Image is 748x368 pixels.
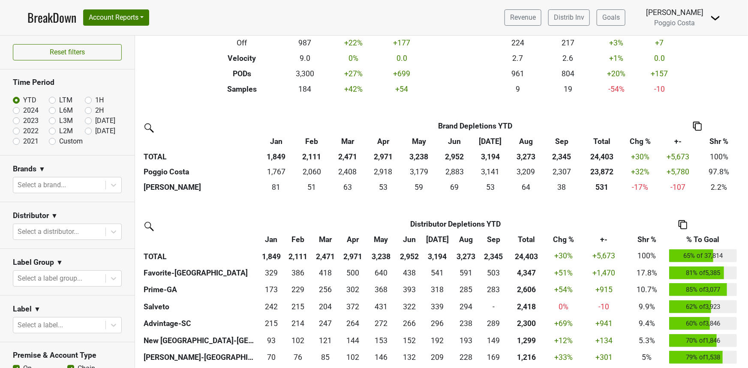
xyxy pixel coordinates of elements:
[493,66,543,81] td: 961
[332,166,363,177] div: 2,408
[423,315,452,332] td: 296.38
[34,304,41,314] span: ▼
[285,232,311,248] th: Feb: activate to sort column ascending
[313,267,337,278] div: 418
[59,126,73,136] label: L2M
[339,281,366,299] td: 302.17
[366,315,396,332] td: 271.72
[258,264,285,281] td: 328.997
[339,298,366,315] td: 372.333
[482,335,505,346] div: 149
[472,165,508,180] td: 3140.819
[437,180,472,195] td: 69.177
[311,232,339,248] th: Mar: activate to sort column ascending
[425,267,450,278] div: 541
[23,116,39,126] label: 2023
[546,182,578,193] div: 38
[311,281,339,299] td: 256
[330,35,377,51] td: +22 %
[482,301,505,312] div: -
[640,81,680,97] td: -10
[480,248,507,265] th: 2,345
[23,95,36,105] label: YTD
[287,301,309,312] div: 215
[627,264,667,281] td: 17.8%
[258,281,285,299] td: 172.59
[260,284,282,295] div: 173
[423,332,452,349] td: 192.083
[365,180,401,195] td: 53.004
[480,281,507,299] td: 282.75
[330,81,377,97] td: +42 %
[339,232,366,248] th: Apr: activate to sort column ascending
[294,149,330,165] th: 2,111
[583,335,625,346] div: +134
[700,134,739,149] th: Shr %: activate to sort column ascending
[204,35,280,51] th: Off
[294,118,656,134] th: Brand Depletions YTD
[582,182,622,193] div: 531
[423,264,452,281] td: 541.499
[627,315,667,332] td: 9.4%
[313,284,337,295] div: 256
[452,264,480,281] td: 591.334
[472,149,508,165] th: 3,194
[472,134,508,149] th: Jul: activate to sort column ascending
[95,116,115,126] label: [DATE]
[285,315,311,332] td: 213.53
[423,298,452,315] td: 339.165
[204,81,280,97] th: Samples
[646,7,703,18] div: [PERSON_NAME]
[475,182,506,193] div: 53
[204,51,280,66] th: Velocity
[640,66,680,81] td: +157
[593,35,640,51] td: +3 %
[141,264,258,281] th: Favorite-[GEOGRAPHIC_DATA]
[627,281,667,299] td: 10.7%
[510,166,542,177] div: 3,209
[141,281,258,299] th: Prime-GA
[439,166,471,177] div: 2,883
[546,298,581,315] td: 0 %
[294,165,330,180] td: 2060.002
[13,305,32,314] h3: Label
[583,284,625,295] div: +915
[39,164,45,174] span: ▼
[258,165,294,180] td: 1767.329
[546,332,581,349] td: +12 %
[23,136,39,147] label: 2021
[396,232,423,248] th: Jun: activate to sort column ascending
[640,51,680,66] td: 0.0
[423,281,452,299] td: 318
[475,166,506,177] div: 3,141
[509,267,544,278] div: 4,347
[313,301,337,312] div: 204
[339,332,366,349] td: 143.748
[342,318,364,329] div: 264
[710,13,721,23] img: Dropdown Menu
[452,332,480,349] td: 193.331
[544,149,580,165] th: 2,345
[366,281,396,299] td: 367.88
[141,349,258,366] th: [PERSON_NAME]-[GEOGRAPHIC_DATA]
[505,9,541,26] a: Revenue
[311,315,339,332] td: 247.19
[509,318,544,329] div: 2,300
[454,301,478,312] div: 294
[546,281,581,299] td: +54 %
[285,217,627,232] th: Distributor Depletions YTD
[508,134,544,149] th: Aug: activate to sort column ascending
[548,9,590,26] a: Distrib Inv
[425,301,450,312] div: 339
[311,298,339,315] td: 203.667
[368,335,394,346] div: 153
[377,81,427,97] td: +54
[396,298,423,315] td: 321.916
[543,81,593,97] td: 19
[258,298,285,315] td: 241.584
[13,44,122,60] button: Reset filters
[280,51,330,66] td: 9.0
[546,315,581,332] td: +69 %
[330,51,377,66] td: 0 %
[396,281,423,299] td: 393.26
